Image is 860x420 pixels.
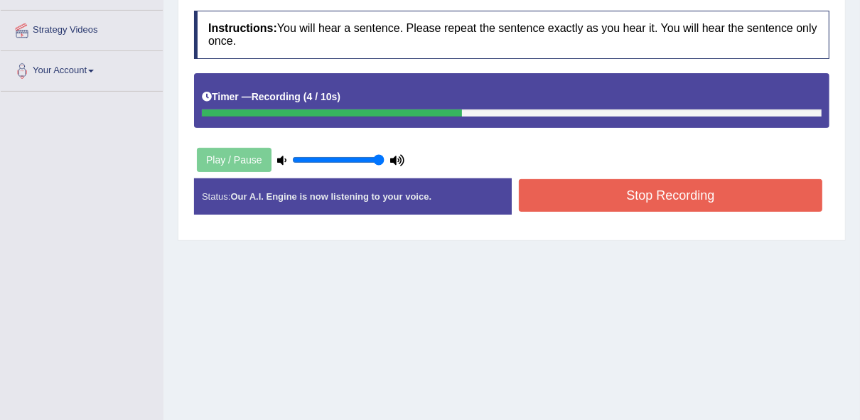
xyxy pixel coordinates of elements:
strong: Our A.I. Engine is now listening to your voice. [230,191,431,202]
b: 4 / 10s [307,91,338,102]
a: Your Account [1,51,163,87]
b: Instructions: [208,22,277,34]
div: Status: [194,178,512,215]
b: Recording [252,91,301,102]
h5: Timer — [202,92,340,102]
b: ( [303,91,307,102]
button: Stop Recording [519,179,822,212]
a: Strategy Videos [1,11,163,46]
h4: You will hear a sentence. Please repeat the sentence exactly as you hear it. You will hear the se... [194,11,829,58]
b: ) [337,91,340,102]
